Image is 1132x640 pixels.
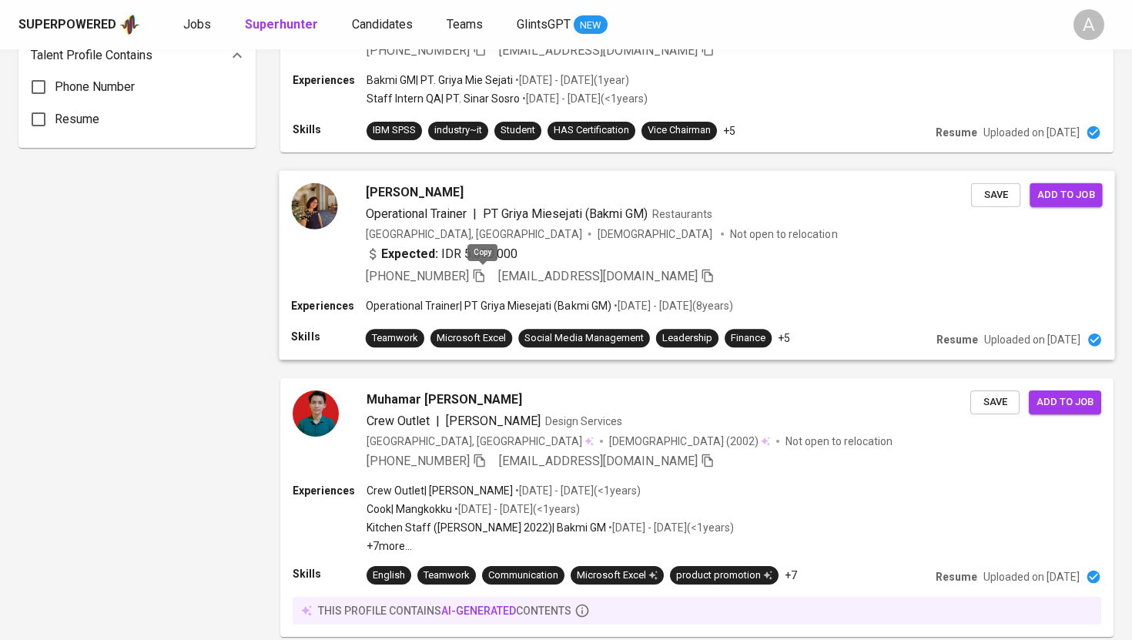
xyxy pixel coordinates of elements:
span: AI-generated [441,605,516,617]
span: Save [979,186,1013,203]
div: product promotion [676,568,772,583]
p: +7 [785,568,797,583]
div: Communication [488,568,558,583]
p: +7 more ... [367,538,734,554]
span: Muhamar [PERSON_NAME] [367,390,522,409]
span: [EMAIL_ADDRESS][DOMAIN_NAME] [498,269,698,283]
img: app logo [119,13,140,36]
span: Design Services [545,415,622,427]
p: Cook | Mangkokku [367,501,452,517]
p: Resume [936,125,977,140]
p: Resume [936,332,978,347]
p: Kitchen Staff ([PERSON_NAME] 2022) | Bakmi GM [367,520,606,535]
p: Staff Intern QA | PT. Sinar Sosro [367,91,520,106]
img: e3febdba5b2af99569f339ea72338f9a.jpg [291,183,337,229]
p: Skills [293,122,367,137]
a: Superpoweredapp logo [18,13,140,36]
span: Phone Number [55,78,135,96]
p: Uploaded on [DATE] [984,332,1080,347]
p: • [DATE] - [DATE] ( <1 years ) [520,91,648,106]
div: Talent Profile Contains [31,40,243,71]
p: Experiences [293,72,367,88]
span: Add to job [1037,186,1094,203]
a: Superhunter [245,15,321,35]
p: +5 [778,330,790,346]
p: Skills [291,329,365,344]
p: Not open to relocation [785,434,893,449]
p: Crew Outlet | [PERSON_NAME] [367,483,513,498]
div: Teamwork [372,331,418,346]
img: 8e6fc4a1615edc57715a7247f04ee738.jpg [293,390,339,437]
div: English [373,568,405,583]
p: this profile contains contents [318,603,571,618]
a: Candidates [352,15,416,35]
p: Uploaded on [DATE] [983,125,1080,140]
span: NEW [574,18,608,33]
span: GlintsGPT [517,17,571,32]
span: [DEMOGRAPHIC_DATA] [609,434,726,449]
p: Skills [293,566,367,581]
p: • [DATE] - [DATE] ( 1 year ) [513,72,629,88]
div: [GEOGRAPHIC_DATA], [GEOGRAPHIC_DATA] [367,434,594,449]
span: [PHONE_NUMBER] [366,269,469,283]
button: Save [971,183,1020,206]
span: Teams [447,17,483,32]
button: Save [970,390,1020,414]
div: Microsoft Excel [577,568,658,583]
p: Experiences [291,298,365,313]
div: Student [501,123,535,138]
span: | [473,204,477,223]
span: Add to job [1037,394,1093,411]
p: • [DATE] - [DATE] ( 8 years ) [611,298,733,313]
a: Jobs [183,15,214,35]
span: [EMAIL_ADDRESS][DOMAIN_NAME] [499,43,698,58]
button: Add to job [1030,183,1102,206]
button: Add to job [1029,390,1101,414]
span: Jobs [183,17,211,32]
p: Not open to relocation [730,226,837,242]
p: • [DATE] - [DATE] ( <1 years ) [452,501,580,517]
div: Microsoft Excel [437,331,506,346]
span: Crew Outlet [367,414,430,428]
div: HAS Certification [554,123,629,138]
a: Teams [447,15,486,35]
p: Operational Trainer | PT Griya Miesejati (Bakmi GM) [366,298,611,313]
div: IDR 5.000.000 [366,245,518,263]
div: industry~it [434,123,482,138]
span: [PERSON_NAME] [446,414,541,428]
span: [PERSON_NAME] [366,183,464,201]
b: Superhunter [245,17,318,32]
p: • [DATE] - [DATE] ( <1 years ) [606,520,734,535]
p: Bakmi GM | PT. Griya Mie Sejati [367,72,513,88]
span: Restaurants [652,207,712,219]
div: Leadership [662,331,712,346]
p: Talent Profile Contains [31,46,152,65]
p: Experiences [293,483,367,498]
span: Operational Trainer [366,206,467,220]
div: Finance [731,331,765,346]
span: [DEMOGRAPHIC_DATA] [598,226,715,242]
div: Teamwork [424,568,470,583]
span: | [436,412,440,431]
div: [GEOGRAPHIC_DATA], [GEOGRAPHIC_DATA] [366,226,582,242]
div: A [1073,9,1104,40]
span: Save [978,394,1012,411]
div: Social Media Management [524,331,643,346]
p: • [DATE] - [DATE] ( <1 years ) [513,483,641,498]
b: Expected: [381,245,438,263]
div: IBM SPSS [373,123,416,138]
span: [PHONE_NUMBER] [367,43,470,58]
a: Muhamar [PERSON_NAME]Crew Outlet|[PERSON_NAME]Design Services[GEOGRAPHIC_DATA], [GEOGRAPHIC_DATA]... [280,378,1114,637]
div: Superpowered [18,16,116,34]
a: GlintsGPT NEW [517,15,608,35]
p: Resume [936,569,977,585]
div: Vice Chairman [648,123,711,138]
span: Candidates [352,17,413,32]
p: Uploaded on [DATE] [983,569,1080,585]
span: [EMAIL_ADDRESS][DOMAIN_NAME] [499,454,698,468]
p: +5 [723,123,735,139]
div: (2002) [609,434,770,449]
span: Resume [55,110,99,129]
a: [PERSON_NAME]Operational Trainer|PT Griya Miesejati (Bakmi GM)Restaurants[GEOGRAPHIC_DATA], [GEOG... [280,171,1114,360]
span: PT Griya Miesejati (Bakmi GM) [483,206,648,220]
